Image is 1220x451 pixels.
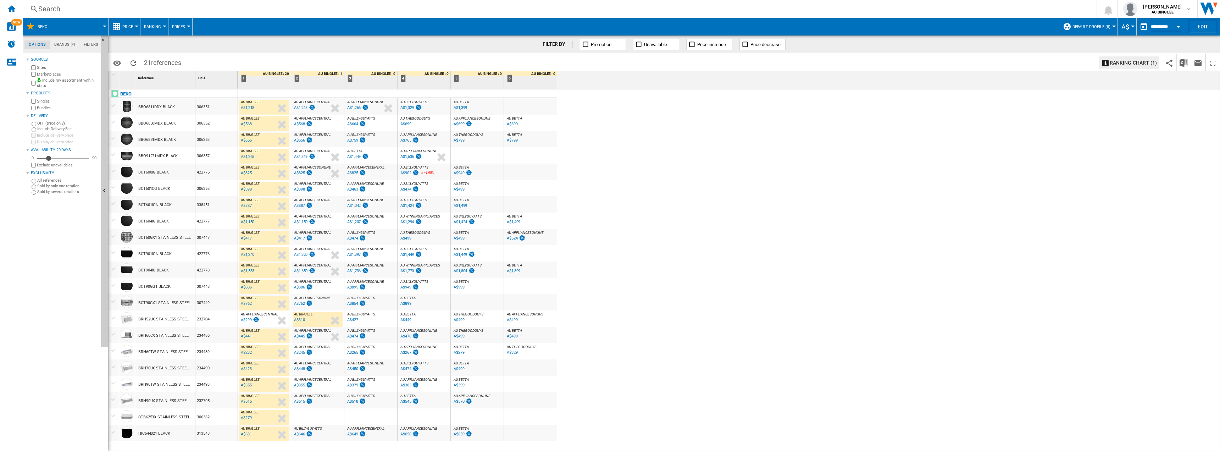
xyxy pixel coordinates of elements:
[306,186,313,192] img: promotionV3.png
[293,100,343,116] div: AU APPLIANCECENTRAL A$1,218
[400,138,411,143] div: A$765
[415,153,422,159] img: promotionV3.png
[24,40,50,49] md-tab-item: Options
[101,35,108,347] button: Hide
[1121,23,1129,31] span: A$
[415,104,422,110] img: promotionV3.png
[294,187,305,192] div: A$398
[412,137,419,143] img: promotionV3.png
[1152,10,1174,15] b: AU BINGLEE
[172,24,185,29] span: Prices
[507,122,518,126] div: A$699
[293,198,343,214] div: AU APPLIANCECENTRAL A$887
[400,198,428,202] span: AU BILLYGUYATTS
[241,133,260,137] span: AU BINGLEE
[423,170,428,178] i: %
[306,137,313,143] img: promotionV3.png
[346,116,396,133] div: AU BILLYGUYATTS A$664
[309,104,316,110] img: promotionV3.png
[101,35,110,48] button: Hide
[240,219,254,226] div: Last updated : Monday, 29 September 2025 08:19
[507,116,522,120] span: AU BETTA
[294,231,331,235] span: AU APPLIANCECENTRAL
[293,149,343,165] div: AU APPLIANCECENTRAL A$1,319
[399,165,449,182] div: AU BILLYGUYATTS A$902 -4.95%
[359,121,366,127] img: promotionV3.png
[452,71,504,76] div: AU BINGLEE : 0
[454,171,465,175] div: A$949
[346,104,369,111] div: Last updated : Monday, 29 September 2025 08:10
[294,154,307,159] div: A$1,319
[454,165,469,169] span: AU BETTA
[79,40,102,49] md-tab-item: Filters
[294,138,305,143] div: A$656
[1162,54,1176,71] button: Share this bookmark with others
[347,171,358,175] div: A$825
[293,137,313,144] div: Last updated : Monday, 29 September 2025 08:25
[172,18,189,35] button: Prices
[293,133,343,149] div: AU APPLIANCECENTRAL A$656
[346,153,369,160] div: Last updated : Monday, 29 September 2025 07:46
[241,187,252,192] div: A$398
[399,198,449,214] div: AU BILLYGUYATTS A$1,424
[346,214,396,231] div: AU APPLIANCESONLINE A$1,207
[241,105,254,110] div: A$1,218
[346,186,366,193] div: Last updated : Monday, 29 September 2025 08:01
[697,42,726,47] span: Price increase
[454,198,469,202] span: AU BETTA
[644,42,667,47] span: Unavailable
[401,75,406,82] div: 4
[452,100,502,116] div: AU BETTA A$1,399
[112,18,137,35] div: Price
[239,165,289,182] div: AU BINGLEE A$825
[37,105,98,111] label: Bundles
[400,187,411,192] div: A$474
[453,104,467,111] div: Last updated : Monday, 29 September 2025 07:46
[454,116,490,120] span: AU APPLIANCESONLINE
[122,24,133,29] span: Price
[293,186,313,193] div: Last updated : Monday, 29 September 2025 08:33
[454,122,465,126] div: A$699
[239,149,289,165] div: AU BINGLEE A$1,265
[241,171,252,175] div: A$825
[138,76,154,80] span: Reference
[241,182,260,186] span: AU BINGLEE
[241,75,246,82] div: 1
[591,42,611,47] span: Promotion
[347,138,358,143] div: A$759
[415,202,422,208] img: promotionV3.png
[506,219,520,226] div: Last updated : Monday, 29 September 2025 07:46
[506,137,518,144] div: Last updated : Monday, 29 September 2025 07:46
[37,121,98,126] label: OFF (price only)
[452,71,504,89] div: 5 AU BINGLEE : 0
[399,202,422,209] div: Last updated : Monday, 29 September 2025 08:17
[399,214,449,231] div: AU WINNINGAPPLIANCES A$1,294
[454,133,483,137] span: AU THEGOODGUYS
[346,182,396,198] div: AU APPLIANCESONLINE A$463
[31,99,36,104] input: Singles
[198,76,205,80] span: SKU
[1180,59,1188,67] img: excel-24x24.png
[293,202,313,209] div: Last updated : Monday, 29 September 2025 08:34
[347,133,375,137] span: AU BILLYGUYATTS
[144,18,165,35] button: Ranking
[32,122,36,126] input: OFF (price only)
[239,182,289,198] div: AU BINGLEE A$398
[122,18,137,35] button: Price
[26,18,105,35] div: Beko
[400,214,440,218] span: AU WINNINGAPPLIANCES
[239,133,289,149] div: AU BINGLEE A$656
[37,78,41,82] img: mysite-bg-18x18.png
[294,100,331,104] span: AU APPLIANCECENTRAL
[293,116,343,133] div: AU APPLIANCECENTRAL A$568
[399,182,449,198] div: AU BILLYGUYATTS A$474
[1191,54,1205,71] button: Send this report by email
[241,203,252,208] div: A$887
[347,122,358,126] div: A$664
[400,220,414,224] div: A$1,294
[454,220,467,224] div: A$1,424
[505,214,556,231] div: AU BETTA A$1,499
[452,198,502,214] div: AU BETTA A$1,499
[453,121,472,128] div: Last updated : Monday, 29 September 2025 08:00
[399,71,450,89] div: 4 AU BINGLEE : 0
